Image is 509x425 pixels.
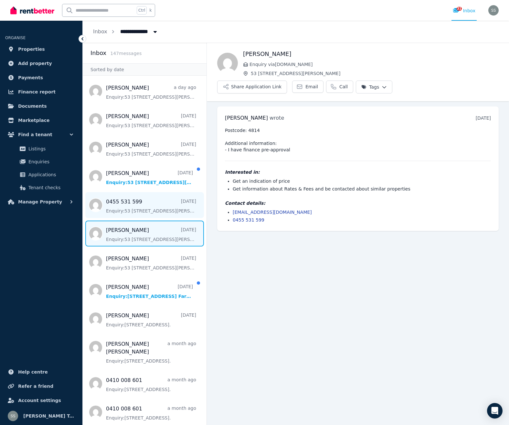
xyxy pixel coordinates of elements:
h1: [PERSON_NAME] [243,49,499,59]
a: [PERSON_NAME][DATE]Enquiry:[STREET_ADDRESS]. [106,312,196,328]
a: Applications [8,168,75,181]
a: Email [292,81,323,93]
a: Help centre [5,365,77,378]
h4: Interested in: [225,169,491,175]
span: Help centre [18,368,48,376]
a: Account settings [5,394,77,407]
a: [EMAIL_ADDRESS][DOMAIN_NAME] [233,210,312,215]
a: [PERSON_NAME][DATE]Enquiry:53 [STREET_ADDRESS][PERSON_NAME]. [106,226,196,243]
a: Call [326,81,353,93]
span: Payments [18,74,43,82]
a: Enquiries [8,155,75,168]
span: Call [339,83,348,90]
nav: Breadcrumb [83,21,169,43]
h4: Contact details: [225,200,491,206]
span: Account settings [18,397,61,404]
pre: Postcode: 4814 Additional information: - I have finance pre-approval [225,127,491,153]
div: Inbox [453,7,475,14]
span: Marketplace [18,116,49,124]
span: Refer a friend [18,382,53,390]
a: Payments [5,71,77,84]
span: Applications [28,171,72,179]
button: Tags [356,81,392,93]
a: Refer a friend [5,380,77,393]
span: Listings [28,145,72,153]
span: Manage Property [18,198,62,206]
a: 0455 531 599 [233,217,264,223]
button: Find a tenant [5,128,77,141]
a: [PERSON_NAME][DATE]Enquiry:[STREET_ADDRESS] Farms. [106,283,193,300]
h2: Inbox [90,49,106,58]
button: Manage Property [5,195,77,208]
img: RentBetter [10,5,54,15]
a: Listings [8,142,75,155]
span: Email [305,83,318,90]
span: 53 [STREET_ADDRESS][PERSON_NAME] [251,70,499,77]
span: Documents [18,102,47,110]
span: ORGANISE [5,36,26,40]
div: Open Intercom Messenger [487,403,503,419]
a: Documents [5,100,77,113]
a: Inbox [93,28,107,35]
span: Enquiry via [DOMAIN_NAME] [249,61,499,68]
span: Find a tenant [18,131,52,138]
a: 0410 008 601a month agoEnquiry:[STREET_ADDRESS]. [106,376,196,393]
li: Get an indication of price [233,178,491,184]
a: Add property [5,57,77,70]
span: Properties [18,45,45,53]
a: [PERSON_NAME][DATE]Enquiry:53 [STREET_ADDRESS][PERSON_NAME]. [106,255,196,271]
span: [PERSON_NAME] [225,115,268,121]
a: [PERSON_NAME][DATE]Enquiry:53 [STREET_ADDRESS][PERSON_NAME]. [106,113,196,129]
button: Share Application Link [217,81,287,93]
li: Get information about Rates & Fees and be contacted about similar properties [233,186,491,192]
span: Tenant checks [28,184,72,191]
span: Finance report [18,88,56,96]
img: Luke Rose [217,53,238,73]
a: Marketplace [5,114,77,127]
span: Tags [361,84,379,90]
a: Finance report [5,85,77,98]
div: Sorted by date [83,63,207,76]
img: Sue Seivers Total Real Estate [8,411,18,421]
span: 147 message s [110,51,142,56]
a: 0455 531 599[DATE]Enquiry:53 [STREET_ADDRESS][PERSON_NAME]. [106,198,196,214]
a: [PERSON_NAME]a day agoEnquiry:53 [STREET_ADDRESS][PERSON_NAME]. [106,84,196,100]
span: 31 [457,7,462,11]
span: Ctrl [137,6,147,15]
span: [PERSON_NAME] Total Real Estate [23,412,75,420]
a: Tenant checks [8,181,75,194]
span: wrote [270,115,284,121]
img: Sue Seivers Total Real Estate [488,5,499,16]
a: 0410 008 601a month agoEnquiry:[STREET_ADDRESS]. [106,405,196,421]
span: Enquiries [28,158,72,166]
a: Properties [5,43,77,56]
a: [PERSON_NAME] [PERSON_NAME]a month agoEnquiry:[STREET_ADDRESS]. [106,340,196,364]
a: [PERSON_NAME][DATE]Enquiry:53 [STREET_ADDRESS][PERSON_NAME]. [106,169,193,186]
span: k [149,8,152,13]
span: Add property [18,60,52,67]
a: [PERSON_NAME][DATE]Enquiry:53 [STREET_ADDRESS][PERSON_NAME]. [106,141,196,157]
time: [DATE] [476,115,491,121]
